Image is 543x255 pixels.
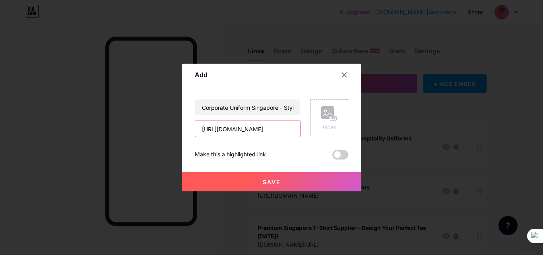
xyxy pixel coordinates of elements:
[321,124,337,130] div: Picture
[195,70,208,80] div: Add
[182,172,361,191] button: Save
[195,150,266,160] div: Make this a highlighted link
[195,99,300,115] input: Title
[263,179,280,185] span: Save
[195,121,300,137] input: URL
